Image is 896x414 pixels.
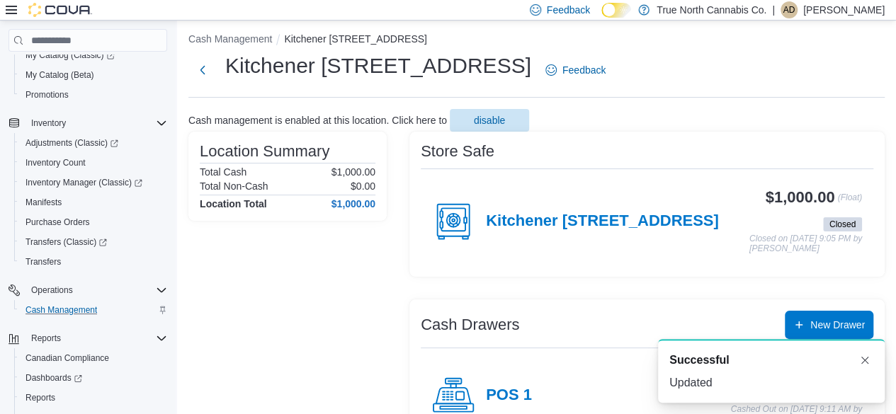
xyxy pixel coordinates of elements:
[20,389,61,406] a: Reports
[200,143,329,160] h3: Location Summary
[766,189,835,206] h3: $1,000.00
[20,389,167,406] span: Reports
[3,328,173,348] button: Reports
[421,316,519,333] h3: Cash Drawers
[486,212,719,231] h4: Kitchener [STREET_ADDRESS]
[25,236,107,248] span: Transfers (Classic)
[188,56,217,84] button: Next
[25,304,97,316] span: Cash Management
[20,234,167,251] span: Transfers (Classic)
[25,372,82,384] span: Dashboards
[28,3,92,17] img: Cova
[20,67,100,84] a: My Catalog (Beta)
[20,67,167,84] span: My Catalog (Beta)
[20,369,167,386] span: Dashboards
[25,69,94,81] span: My Catalog (Beta)
[547,3,590,17] span: Feedback
[14,192,173,212] button: Manifests
[20,253,167,270] span: Transfers
[450,109,529,132] button: disable
[31,284,73,296] span: Operations
[25,50,115,61] span: My Catalog (Classic)
[785,311,873,339] button: New Drawer
[14,212,173,232] button: Purchase Orders
[837,189,862,214] p: (Float)
[20,369,88,386] a: Dashboards
[657,1,766,18] p: True North Cannabis Co.
[474,113,505,127] span: disable
[14,252,173,272] button: Transfers
[486,386,532,405] h4: POS 1
[20,214,96,231] a: Purchase Orders
[188,115,447,126] p: Cash management is enabled at this location. Click here to
[20,214,167,231] span: Purchase Orders
[20,154,167,171] span: Inventory Count
[669,352,729,369] span: Successful
[20,350,115,367] a: Canadian Compliance
[25,282,167,299] span: Operations
[20,301,167,318] span: Cash Management
[540,56,611,84] a: Feedback
[20,194,167,211] span: Manifests
[25,282,79,299] button: Operations
[14,45,173,65] a: My Catalog (Classic)
[829,218,856,231] span: Closed
[25,115,167,132] span: Inventory
[20,301,103,318] a: Cash Management
[669,374,873,391] div: Updated
[20,134,167,151] span: Adjustments (Classic)
[803,1,885,18] p: [PERSON_NAME]
[20,174,148,191] a: Inventory Manager (Classic)
[331,198,375,209] h4: $1,000.00
[856,352,873,369] button: Dismiss toast
[14,85,173,105] button: Promotions
[20,134,124,151] a: Adjustments (Classic)
[188,33,272,45] button: Cash Management
[601,3,631,18] input: Dark Mode
[25,177,142,188] span: Inventory Manager (Classic)
[284,33,427,45] button: Kitchener [STREET_ADDRESS]
[351,180,375,192] p: $0.00
[25,330,167,347] span: Reports
[25,217,90,228] span: Purchase Orders
[188,32,885,49] nav: An example of EuiBreadcrumbs
[25,115,72,132] button: Inventory
[25,89,69,100] span: Promotions
[25,352,109,364] span: Canadian Compliance
[781,1,798,18] div: Alexander Davidd
[14,153,173,173] button: Inventory Count
[14,232,173,252] a: Transfers (Classic)
[810,318,865,332] span: New Drawer
[669,352,873,369] div: Notification
[20,47,120,64] a: My Catalog (Classic)
[331,166,375,178] p: $1,000.00
[25,256,61,268] span: Transfers
[14,348,173,368] button: Canadian Compliance
[25,197,62,208] span: Manifests
[200,198,267,209] h4: Location Total
[772,1,775,18] p: |
[14,133,173,153] a: Adjustments (Classic)
[20,350,167,367] span: Canadian Compliance
[25,157,86,168] span: Inventory Count
[20,194,67,211] a: Manifests
[25,137,118,149] span: Adjustments (Classic)
[14,368,173,388] a: Dashboards
[3,280,173,300] button: Operations
[20,253,67,270] a: Transfers
[421,143,494,160] h3: Store Safe
[20,86,167,103] span: Promotions
[14,300,173,320] button: Cash Management
[20,47,167,64] span: My Catalog (Classic)
[14,65,173,85] button: My Catalog (Beta)
[31,333,61,344] span: Reports
[200,166,246,178] h6: Total Cash
[14,173,173,192] a: Inventory Manager (Classic)
[20,174,167,191] span: Inventory Manager (Classic)
[25,392,55,403] span: Reports
[25,330,67,347] button: Reports
[31,117,66,129] span: Inventory
[225,52,531,80] h1: Kitchener [STREET_ADDRESS]
[562,63,606,77] span: Feedback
